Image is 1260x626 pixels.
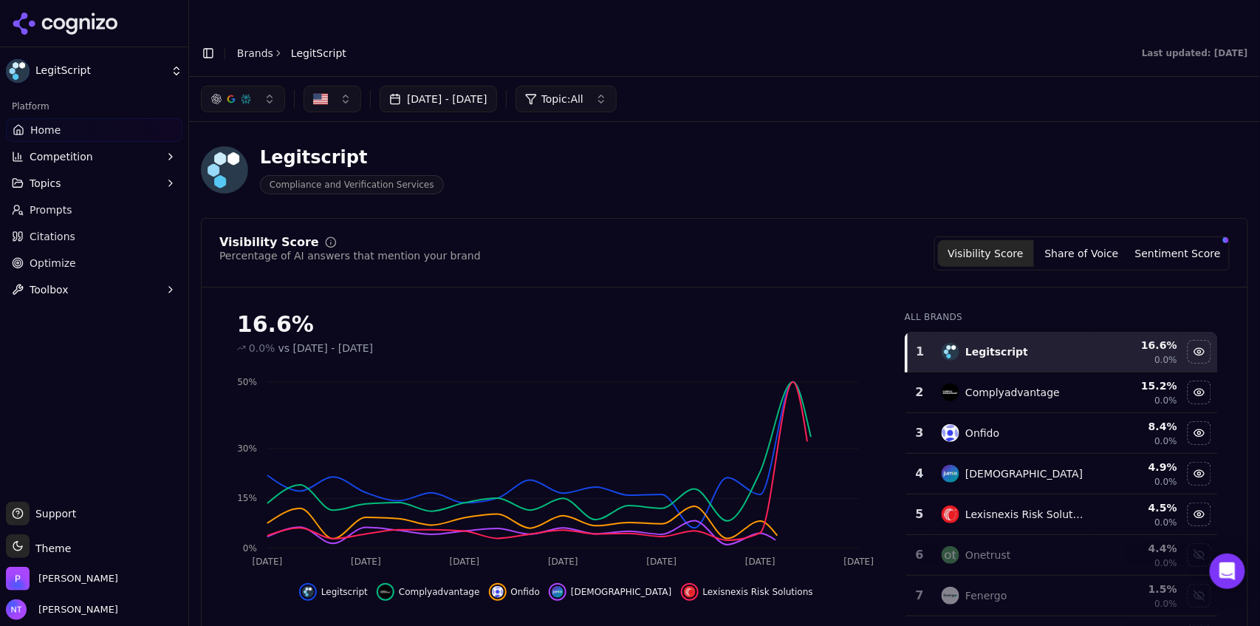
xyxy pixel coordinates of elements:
[942,546,959,564] img: onetrust
[1142,47,1248,59] div: Last updated: [DATE]
[906,576,1218,616] tr: 7fenergoFenergo1.5%0.0%Show fenergo data
[914,343,927,361] div: 1
[511,586,541,598] span: Onfido
[938,240,1034,267] button: Visibility Score
[1188,543,1211,567] button: Show onetrust data
[1188,381,1211,404] button: Hide complyadvantage data
[399,586,480,598] span: Complyadvantage
[260,175,444,194] span: Compliance and Verification Services
[1188,503,1211,526] button: Hide lexisnexis risk solutions data
[1155,435,1178,447] span: 0.0%
[552,586,564,598] img: jumio
[30,256,76,271] span: Optimize
[1130,240,1226,267] button: Sentiment Score
[906,535,1218,576] tr: 6onetrustOnetrust4.4%0.0%Show onetrust data
[942,506,959,523] img: lexisnexis risk solutions
[1155,354,1178,366] span: 0.0%
[30,176,61,191] span: Topics
[6,145,182,169] button: Competition
[745,557,775,568] tspan: [DATE]
[905,311,1218,323] div: All Brands
[906,454,1218,494] tr: 4jumio[DEMOGRAPHIC_DATA]4.9%0.0%Hide jumio data
[201,146,248,194] img: LegitScript
[1188,584,1211,608] button: Show fenergo data
[703,586,813,598] span: Lexisnexis Risk Solutions
[38,572,118,585] span: Perrill
[1098,541,1177,556] div: 4.4 %
[237,47,273,59] a: Brands
[219,237,319,248] div: Visibility Score
[965,548,1010,562] div: Onetrust
[237,311,875,338] div: 16.6%
[35,64,165,78] span: LegitScript
[30,506,76,521] span: Support
[912,587,927,605] div: 7
[942,465,959,483] img: jumio
[1098,582,1177,596] div: 1.5 %
[912,465,927,483] div: 4
[549,583,671,601] button: Hide jumio data
[844,557,874,568] tspan: [DATE]
[1155,598,1178,610] span: 0.0%
[541,92,583,106] span: Topic: All
[1098,460,1177,474] div: 4.9 %
[647,557,677,568] tspan: [DATE]
[237,46,346,61] nav: breadcrumb
[6,198,182,222] a: Prompts
[912,424,927,442] div: 3
[1210,554,1245,589] div: Open Intercom Messenger
[6,118,182,142] a: Home
[243,543,257,554] tspan: 0%
[291,46,346,61] span: LegitScript
[30,542,71,554] span: Theme
[377,583,480,601] button: Hide complyadvantage data
[965,344,1028,359] div: Legitscript
[1155,395,1178,406] span: 0.0%
[260,146,444,169] div: Legitscript
[965,588,1007,603] div: Fenergo
[1155,476,1178,488] span: 0.0%
[6,278,182,302] button: Toolbox
[6,599,27,620] img: Nate Tower
[237,443,257,454] tspan: 30%
[548,557,578,568] tspan: [DATE]
[278,341,374,355] span: vs [DATE] - [DATE]
[6,599,118,620] button: Open user button
[32,603,118,616] span: [PERSON_NAME]
[380,586,391,598] img: complyadvantage
[912,546,927,564] div: 6
[965,385,1060,400] div: Complyadvantage
[30,282,69,297] span: Toolbox
[1188,340,1211,364] button: Hide legitscript data
[299,583,368,601] button: Hide legitscript data
[684,586,696,598] img: lexisnexis risk solutions
[1098,500,1177,515] div: 4.5 %
[489,583,541,601] button: Hide onfido data
[912,384,927,401] div: 2
[912,506,927,523] div: 5
[1098,378,1177,393] div: 15.2 %
[1034,240,1130,267] button: Share of Voice
[380,86,497,112] button: [DATE] - [DATE]
[942,424,959,442] img: onfido
[1188,421,1211,445] button: Hide onfido data
[1188,462,1211,486] button: Hide jumio data
[450,557,480,568] tspan: [DATE]
[942,343,959,361] img: legitscript
[965,466,1083,481] div: [DEMOGRAPHIC_DATA]
[30,229,75,244] span: Citations
[249,341,275,355] span: 0.0%
[6,59,30,83] img: LegitScript
[906,413,1218,454] tr: 3onfidoOnfido8.4%0.0%Hide onfido data
[6,95,182,118] div: Platform
[681,583,813,601] button: Hide lexisnexis risk solutions data
[6,567,30,591] img: Perrill
[1098,338,1177,353] div: 16.6 %
[1155,557,1178,569] span: 0.0%
[492,586,504,598] img: onfido
[942,587,959,605] img: fenergo
[6,225,182,248] a: Citations
[942,384,959,401] img: complyadvantage
[571,586,671,598] span: [DEMOGRAPHIC_DATA]
[30,203,72,217] span: Prompts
